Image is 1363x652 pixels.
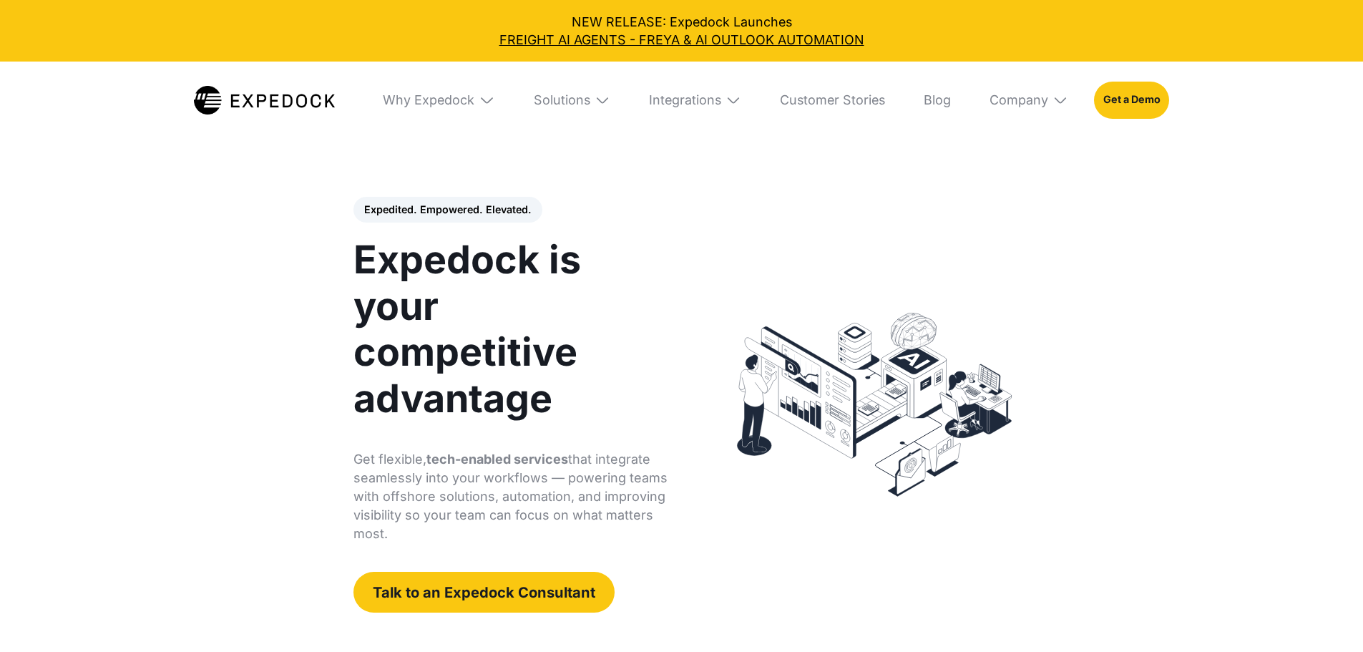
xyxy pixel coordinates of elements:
a: FREIGHT AI AGENTS - FREYA & AI OUTLOOK AUTOMATION [13,31,1350,49]
div: Integrations [649,92,721,108]
div: Company [977,62,1081,139]
p: Get flexible, that integrate seamlessly into your workflows — powering teams with offshore soluti... [353,450,670,543]
div: Integrations [636,62,754,139]
div: Why Expedock [370,62,507,139]
div: Company [990,92,1048,108]
a: Blog [911,62,964,139]
a: Get a Demo [1094,82,1169,119]
a: Talk to an Expedock Consultant [353,572,615,612]
div: NEW RELEASE: Expedock Launches [13,13,1350,49]
strong: tech-enabled services [426,452,568,467]
a: Customer Stories [767,62,898,139]
div: Solutions [521,62,623,139]
div: Why Expedock [383,92,474,108]
div: Solutions [534,92,590,108]
h1: Expedock is your competitive advantage [353,237,670,422]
